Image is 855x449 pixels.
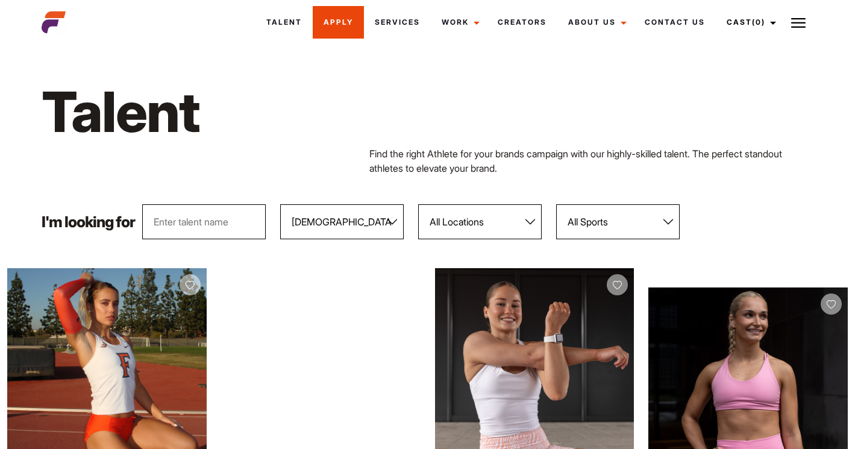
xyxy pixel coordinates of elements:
h1: Talent [42,77,486,146]
img: cropped-aefm-brand-fav-22-square.png [42,10,66,34]
a: Creators [487,6,557,39]
a: Services [364,6,431,39]
p: Find the right Athlete for your brands campaign with our highly-skilled talent. The perfect stand... [369,146,814,175]
span: (0) [752,17,765,27]
a: Contact Us [634,6,716,39]
p: I'm looking for [42,215,135,230]
input: Enter talent name [142,204,266,239]
img: Burger icon [791,16,806,30]
a: Cast(0) [716,6,783,39]
a: Apply [313,6,364,39]
a: Talent [255,6,313,39]
a: Work [431,6,487,39]
a: About Us [557,6,634,39]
